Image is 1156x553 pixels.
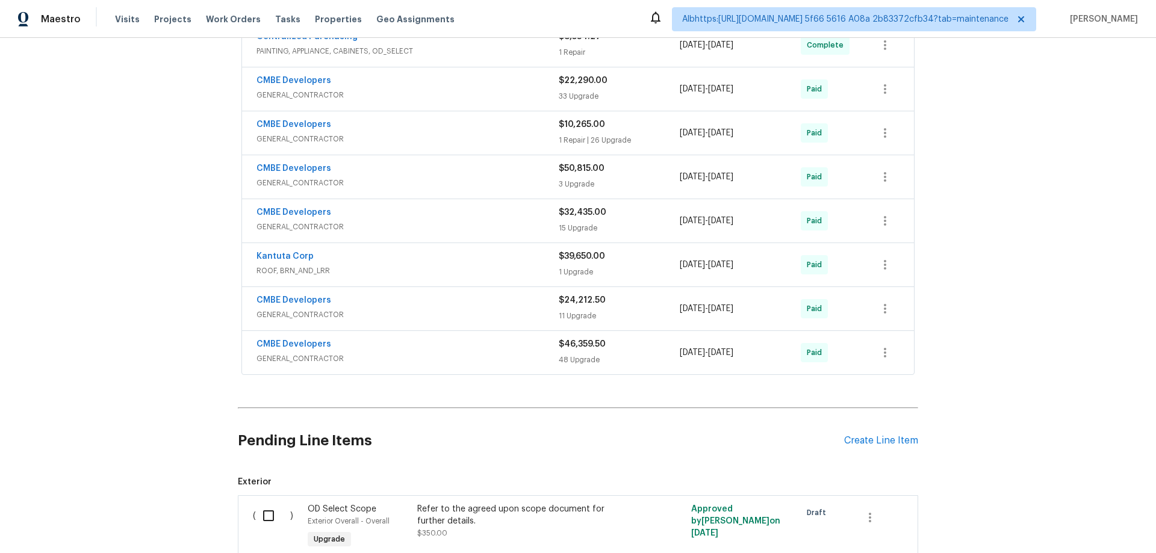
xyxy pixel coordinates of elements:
[238,476,918,488] span: Exterior
[256,89,559,101] span: GENERAL_CONTRACTOR
[559,120,605,129] span: $10,265.00
[691,505,780,537] span: Approved by [PERSON_NAME] on
[115,13,140,25] span: Visits
[807,39,848,51] span: Complete
[256,133,559,145] span: GENERAL_CONTRACTOR
[807,83,827,95] span: Paid
[559,340,606,348] span: $46,359.50
[315,13,362,25] span: Properties
[559,252,605,261] span: $39,650.00
[559,178,680,190] div: 3 Upgrade
[559,164,604,173] span: $50,815.00
[680,129,705,137] span: [DATE]
[708,129,733,137] span: [DATE]
[708,304,733,313] span: [DATE]
[238,413,844,469] h2: Pending Line Items
[708,261,733,269] span: [DATE]
[682,13,1008,25] span: Albhttps:[URL][DOMAIN_NAME] 5f66 5616 A08a 2b83372cfb34?tab=maintenance
[309,533,350,545] span: Upgrade
[559,134,680,146] div: 1 Repair | 26 Upgrade
[559,354,680,366] div: 48 Upgrade
[275,15,300,23] span: Tasks
[807,259,827,271] span: Paid
[256,45,559,57] span: PAINTING, APPLIANCE, CABINETS, OD_SELECT
[807,507,831,519] span: Draft
[680,261,705,269] span: [DATE]
[256,265,559,277] span: ROOF, BRN_AND_LRR
[807,347,827,359] span: Paid
[559,90,680,102] div: 33 Upgrade
[256,221,559,233] span: GENERAL_CONTRACTOR
[256,208,331,217] a: CMBE Developers
[680,127,733,139] span: -
[559,208,606,217] span: $32,435.00
[41,13,81,25] span: Maestro
[680,215,733,227] span: -
[559,296,606,304] span: $24,212.50
[807,303,827,315] span: Paid
[691,529,718,537] span: [DATE]
[680,83,733,95] span: -
[154,13,191,25] span: Projects
[256,309,559,321] span: GENERAL_CONTRACTOR
[206,13,261,25] span: Work Orders
[559,266,680,278] div: 1 Upgrade
[708,217,733,225] span: [DATE]
[680,348,705,357] span: [DATE]
[680,41,705,49] span: [DATE]
[256,177,559,189] span: GENERAL_CONTRACTOR
[807,127,827,139] span: Paid
[680,303,733,315] span: -
[559,310,680,322] div: 11 Upgrade
[1065,13,1138,25] span: [PERSON_NAME]
[708,41,733,49] span: [DATE]
[417,503,629,527] div: Refer to the agreed upon scope document for further details.
[308,505,376,513] span: OD Select Scope
[256,340,331,348] a: CMBE Developers
[680,173,705,181] span: [DATE]
[559,46,680,58] div: 1 Repair
[559,76,608,85] span: $22,290.00
[708,173,733,181] span: [DATE]
[680,304,705,313] span: [DATE]
[256,252,314,261] a: Kantuta Corp
[680,347,733,359] span: -
[308,517,390,525] span: Exterior Overall - Overall
[256,296,331,304] a: CMBE Developers
[807,215,827,227] span: Paid
[680,259,733,271] span: -
[680,171,733,183] span: -
[807,171,827,183] span: Paid
[680,39,733,51] span: -
[256,120,331,129] a: CMBE Developers
[256,353,559,365] span: GENERAL_CONTRACTOR
[256,164,331,173] a: CMBE Developers
[708,85,733,93] span: [DATE]
[844,435,918,446] div: Create Line Item
[680,85,705,93] span: [DATE]
[680,217,705,225] span: [DATE]
[376,13,455,25] span: Geo Assignments
[708,348,733,357] span: [DATE]
[256,76,331,85] a: CMBE Developers
[559,222,680,234] div: 15 Upgrade
[417,530,447,537] span: $350.00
